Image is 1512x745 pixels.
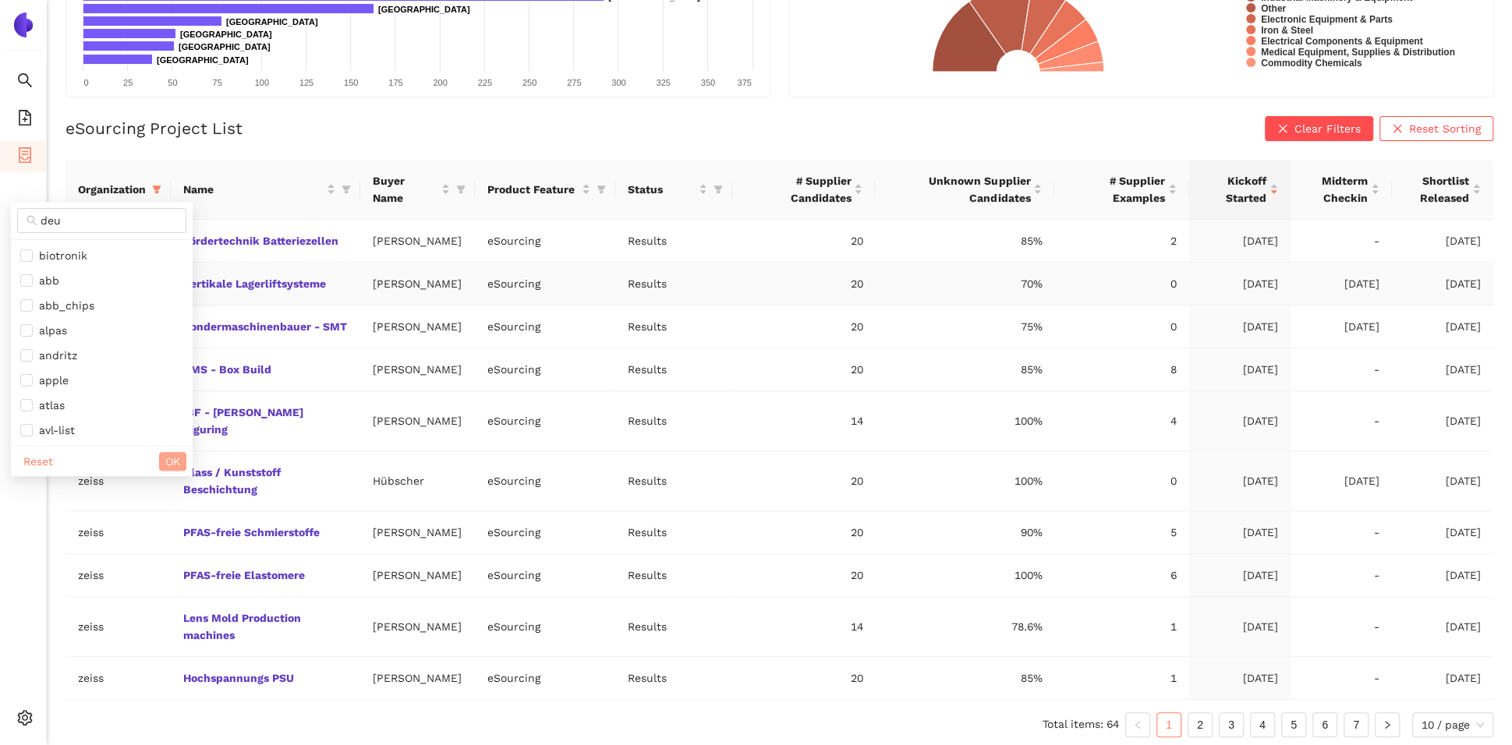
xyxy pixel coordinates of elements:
text: 25 [123,78,133,87]
td: [DATE] [1189,554,1291,597]
text: 275 [567,78,581,87]
td: Results [615,348,732,391]
a: 2 [1188,713,1212,736]
span: Status [628,181,696,198]
td: 20 [732,451,876,511]
span: Unknown Supplier Candidates [887,172,1030,207]
span: filter [338,178,354,201]
td: eSourcing [475,348,615,391]
td: [DATE] [1189,263,1291,305]
td: eSourcing [475,451,615,511]
td: 100% [875,391,1054,451]
text: 250 [522,78,536,87]
text: Electronic Equipment & Parts [1261,14,1393,25]
li: Total items: 64 [1043,712,1119,737]
td: eSourcing [475,597,615,657]
text: 50 [168,78,177,87]
td: 1 [1054,597,1189,657]
td: 20 [732,220,876,263]
text: [GEOGRAPHIC_DATA] [180,30,272,39]
h2: eSourcing Project List [66,117,243,139]
td: [DATE] [1189,657,1291,700]
li: Next Page [1375,712,1400,737]
th: this column's title is Name,this column is sortable [171,160,360,220]
span: # Supplier Examples [1067,172,1165,207]
span: filter [152,185,161,194]
td: zeiss [66,220,171,263]
td: eSourcing [475,391,615,451]
td: 20 [732,554,876,597]
li: 7 [1344,712,1369,737]
td: [DATE] [1392,511,1493,554]
td: 85% [875,657,1054,700]
td: Results [615,220,732,263]
td: Results [615,657,732,700]
td: [PERSON_NAME] [360,305,475,348]
button: right [1375,712,1400,737]
li: 6 [1312,712,1337,737]
td: Results [615,263,732,305]
text: 0 [83,78,88,87]
text: Commodity Chemicals [1261,58,1362,69]
td: [DATE] [1291,263,1392,305]
td: eSourcing [475,263,615,305]
td: [PERSON_NAME] [360,220,475,263]
a: 1 [1157,713,1181,736]
span: filter [149,178,165,201]
td: 1 [1054,657,1189,700]
text: Electrical Components & Equipment [1261,36,1422,47]
text: 125 [299,78,313,87]
td: 78.6% [875,597,1054,657]
td: zeiss [66,451,171,511]
td: Hübscher [360,451,475,511]
a: 5 [1282,713,1305,736]
td: 100% [875,451,1054,511]
td: [DATE] [1392,597,1493,657]
td: [DATE] [1392,220,1493,263]
a: 6 [1313,713,1337,736]
td: zeiss [66,511,171,554]
td: [DATE] [1392,263,1493,305]
td: [DATE] [1291,305,1392,348]
td: 4 [1054,391,1189,451]
td: - [1291,391,1392,451]
td: [DATE] [1392,348,1493,391]
td: 20 [732,348,876,391]
span: left [1133,720,1142,729]
text: 75 [212,78,221,87]
td: [DATE] [1189,511,1291,554]
text: Medical Equipment, Supplies & Distribution [1261,47,1455,58]
th: this column's title is Product Feature,this column is sortable [475,160,615,220]
td: 20 [732,657,876,700]
a: 3 [1220,713,1243,736]
td: [DATE] [1392,451,1493,511]
td: [DATE] [1392,305,1493,348]
td: 100% [875,554,1054,597]
td: Results [615,597,732,657]
td: 14 [732,391,876,451]
td: [PERSON_NAME] [360,263,475,305]
text: [GEOGRAPHIC_DATA] [226,17,318,26]
td: [DATE] [1291,451,1392,511]
text: 375 [737,78,751,87]
td: 8 [1054,348,1189,391]
td: zeiss [66,305,171,348]
td: [DATE] [1189,391,1291,451]
td: 20 [732,305,876,348]
td: eSourcing [475,511,615,554]
td: [DATE] [1392,554,1493,597]
text: [GEOGRAPHIC_DATA] [157,55,249,65]
td: [PERSON_NAME] [360,348,475,391]
td: 75% [875,305,1054,348]
td: Results [615,391,732,451]
td: [DATE] [1189,348,1291,391]
text: 200 [433,78,447,87]
span: Reset Sorting [1409,120,1481,137]
td: 0 [1054,263,1189,305]
text: 150 [344,78,358,87]
td: zeiss [66,263,171,305]
li: 4 [1250,712,1275,737]
td: 20 [732,263,876,305]
span: filter [710,178,726,201]
span: filter [714,185,723,194]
